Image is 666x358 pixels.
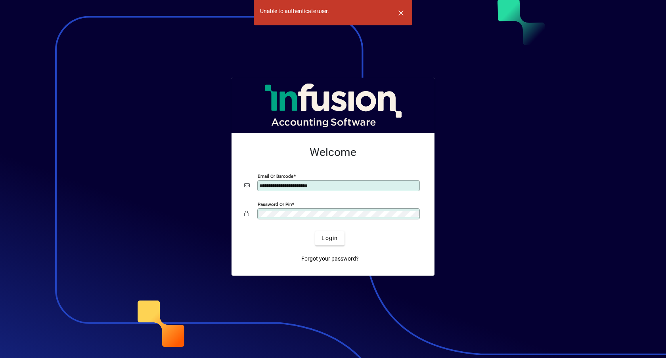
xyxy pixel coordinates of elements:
[260,7,329,15] div: Unable to authenticate user.
[258,201,292,207] mat-label: Password or Pin
[322,234,338,242] span: Login
[391,3,410,22] button: Dismiss
[301,255,359,263] span: Forgot your password?
[258,173,293,179] mat-label: Email or Barcode
[298,252,362,266] a: Forgot your password?
[244,146,422,159] h2: Welcome
[315,231,344,246] button: Login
